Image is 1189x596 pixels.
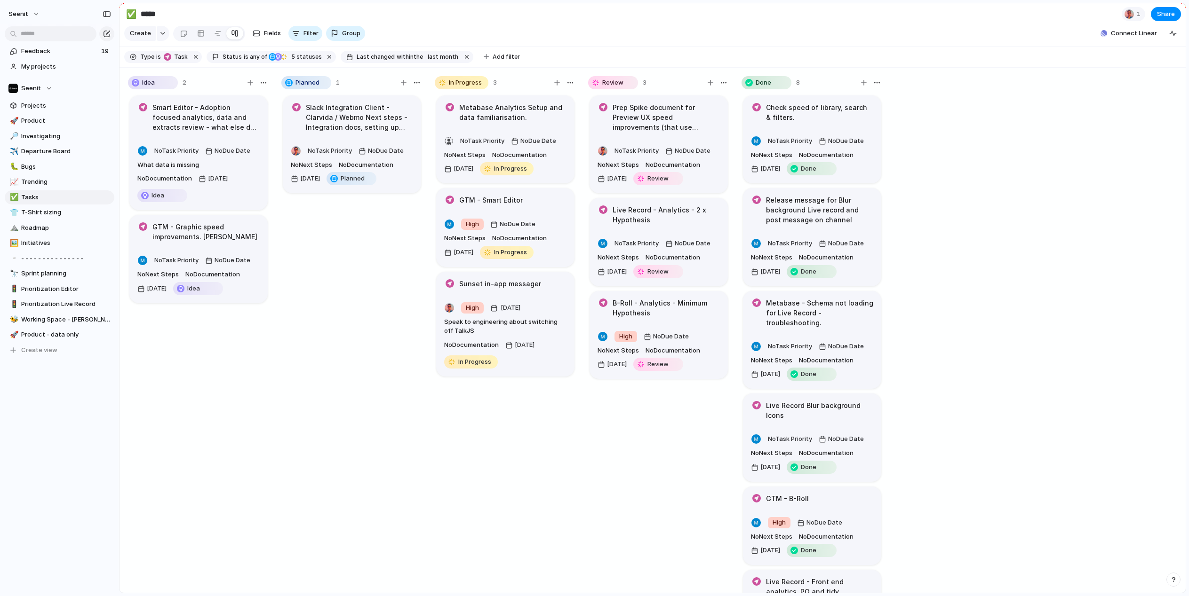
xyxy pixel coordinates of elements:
h1: Smart Editor - Adoption focused analytics, data and extracts review - what else do we need [152,102,260,132]
button: NoTask Priority [152,143,201,158]
button: High [612,329,639,344]
span: [DATE] [760,164,780,173]
button: Review [631,264,686,279]
span: No Next Steps [751,150,792,160]
span: In Progress [494,164,527,173]
span: is [244,53,248,61]
button: NoDue Date [663,143,713,158]
button: 🚀 [8,330,18,339]
span: No Task Priority [614,239,659,247]
span: Review [647,267,669,276]
span: No Due Date [828,136,864,146]
div: 🚀 [10,116,16,126]
span: No Due Date [215,146,250,156]
div: 🔎 [10,131,16,141]
button: Fields [249,26,285,41]
span: 1 [336,78,340,87]
a: My projects [5,60,114,74]
span: High [466,303,479,313]
span: Review [602,78,623,87]
button: 🚀 [8,116,18,125]
span: [DATE] [607,360,627,369]
span: No Next Steps [598,346,639,355]
button: In Progress [478,161,536,176]
button: NoTask Priority [766,133,814,149]
span: No Next Steps [751,448,792,458]
button: Done [784,367,839,382]
span: [DATE] [760,463,780,472]
span: My projects [21,62,111,71]
span: No Documentation [339,160,393,170]
span: Group [342,29,360,38]
span: No Due Date [828,239,864,248]
span: No Due Date [653,332,689,341]
button: High [766,515,793,530]
button: [DATE] [749,543,782,558]
span: In Progress [458,357,491,367]
div: Live Record - Analytics - 2 x HypothesisNoTask PriorityNoDue DateNoNext StepsNoDocumentation[DATE... [590,198,728,286]
span: In Progress [494,248,527,257]
button: Done [784,543,839,558]
div: ⛰️Roadmap [5,221,114,235]
button: 🐝 [8,315,18,324]
h1: Prep Spike document for Preview UX speed improvements (that use existing architecture) [613,102,720,132]
a: 🚦Prioritization Live Record [5,297,114,311]
button: Create [124,26,156,41]
button: High [459,300,486,315]
span: [DATE] [454,164,473,173]
span: No Documentation [137,174,192,183]
button: Idea [135,188,190,203]
div: 🚀 [10,329,16,340]
span: T-Shirt sizing [21,208,111,217]
button: [DATE] [503,337,537,353]
span: [DATE] [300,174,320,183]
div: 🚀Product [5,114,114,128]
div: 🐝Working Space - [PERSON_NAME] [5,313,114,327]
a: 🔎Investigating [5,129,114,143]
span: 2 [183,78,186,87]
div: Smart Editor - Adoption focused analytics, data and extracts review - what else do we needNoTask ... [129,95,268,211]
button: NoTask Priority [152,253,201,268]
div: GTM - B-RollHighNoDue DateNoNext StepsNoDocumentation[DATE]Done [743,486,881,565]
span: Connect Linear [1111,29,1157,38]
div: 🐝 [10,314,16,325]
button: [DATE] [595,264,629,279]
span: Sprint planning [21,269,111,278]
div: Live Record Blur background IconsNoTask PriorityNoDue DateNoNext StepsNoDocumentation[DATE]Done [743,393,881,482]
button: NoTask Priority [305,143,354,158]
button: [DATE] [488,300,526,315]
h1: Sunset in-app messager [459,279,541,289]
span: No Next Steps [291,160,332,170]
span: High [466,220,479,229]
div: ▫️- - - - - - - - - - - - - - - [5,251,114,266]
span: statuses [288,53,322,61]
span: No Next Steps [751,532,792,541]
span: Bugs [21,162,111,172]
button: ✅ [124,7,139,22]
span: Idea [187,284,200,293]
button: [DATE] [196,171,230,186]
span: No Due Date [215,256,250,265]
button: Seenit [4,7,45,22]
span: Done [801,546,816,555]
a: Feedback19 [5,44,114,58]
span: No Due Date [828,342,864,351]
span: Filter [303,29,319,38]
span: No Due Date [368,146,404,156]
h1: Metabase - Schema not loading for Live Record - troubleshooting. [766,298,873,328]
div: ⛰️ [10,222,16,233]
span: Prioritization Editor [21,284,111,294]
button: Seenit [5,81,114,95]
h1: GTM - Smart Editor [459,195,523,205]
span: No Task Priority [768,137,812,144]
span: Planned [295,78,319,87]
span: No Due Date [500,220,535,229]
button: Group [326,26,365,41]
button: Idea [171,281,225,296]
h1: B-Roll - Analytics - Minimum Hypothesis [613,298,720,318]
span: [DATE] [454,248,473,257]
h1: Live Record - Analytics - 2 x Hypothesis [613,205,720,225]
h1: Live Record Blur background Icons [766,400,873,420]
button: 5 statuses [268,52,324,62]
